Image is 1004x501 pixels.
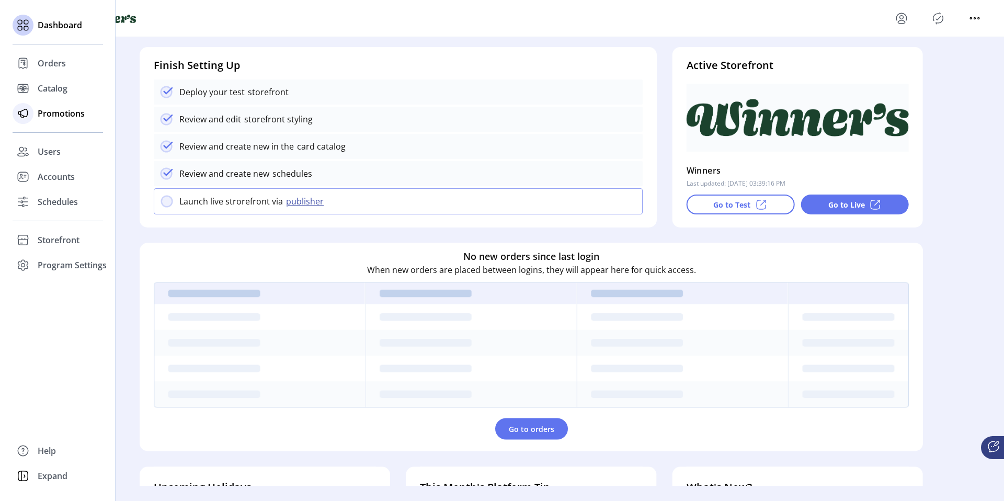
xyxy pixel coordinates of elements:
h6: No new orders since last login [463,249,599,264]
span: Program Settings [38,259,107,271]
p: Last updated: [DATE] 03:39:16 PM [687,179,785,188]
span: Dashboard [38,19,82,31]
button: Go to orders [495,418,568,440]
p: Review and create new [179,167,269,180]
p: Review and create new in the [179,140,294,153]
p: storefront styling [241,113,313,126]
span: Schedules [38,196,78,208]
p: schedules [269,167,312,180]
span: Storefront [38,234,79,246]
p: Winners [687,162,721,179]
button: Publisher Panel [930,10,946,27]
p: When new orders are placed between logins, they will appear here for quick access. [367,264,696,276]
span: Promotions [38,107,85,120]
span: Go to orders [509,424,554,435]
h4: Finish Setting Up [154,58,643,73]
span: Users [38,145,61,158]
h4: Active Storefront [687,58,909,73]
p: Deploy your test [179,86,245,98]
p: Review and edit [179,113,241,126]
h4: This Month's Platform Tip [420,480,642,495]
span: Help [38,445,56,457]
button: menu [966,10,983,27]
p: Launch live strorefront via [179,195,283,208]
h4: What's New? [687,480,909,495]
span: Orders [38,57,66,70]
span: Catalog [38,82,67,95]
h4: Upcoming Holidays [154,480,376,495]
p: storefront [245,86,289,98]
p: Go to Live [828,199,865,210]
p: card catalog [294,140,346,153]
button: menu [893,10,910,27]
button: publisher [283,195,330,208]
span: Accounts [38,170,75,183]
span: Expand [38,470,67,482]
p: Go to Test [713,199,750,210]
